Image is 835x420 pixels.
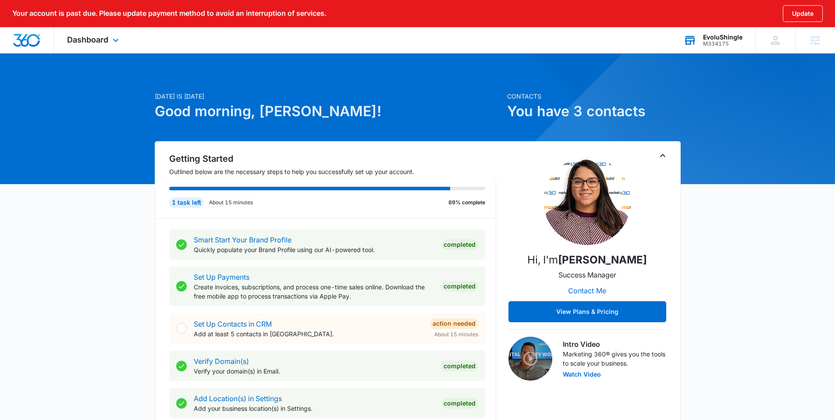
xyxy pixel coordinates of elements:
[194,273,249,281] a: Set Up Payments
[508,301,666,322] button: View Plans & Pricing
[448,199,485,206] p: 89% complete
[194,245,434,254] p: Quickly populate your Brand Profile using our AI-powered tool.
[430,318,478,329] div: Action Needed
[507,92,681,101] p: Contacts
[194,320,272,328] a: Set Up Contacts in CRM
[703,34,743,41] div: account name
[67,35,108,44] span: Dashboard
[657,150,668,161] button: Toggle Collapse
[563,371,601,377] button: Watch Video
[12,9,326,18] p: Your account is past due. Please update payment method to avoid an interruption of services.
[558,253,647,266] strong: [PERSON_NAME]
[209,199,253,206] p: About 15 minutes
[559,280,615,301] button: Contact Me
[563,349,666,368] p: Marketing 360® gives you the tools to scale your business.
[155,92,502,101] p: [DATE] is [DATE]
[563,339,666,349] h3: Intro Video
[194,329,423,338] p: Add at least 5 contacts in [GEOGRAPHIC_DATA].
[194,394,282,403] a: Add Location(s) in Settings
[441,398,478,409] div: Completed
[441,361,478,371] div: Completed
[703,41,743,47] div: account id
[527,252,647,268] p: Hi, I'm
[169,152,496,165] h2: Getting Started
[434,331,478,338] span: About 15 minutes
[194,282,434,301] p: Create invoices, subscriptions, and process one-time sales online. Download the free mobile app t...
[558,270,616,280] p: Success Manager
[508,337,552,381] img: Intro Video
[194,235,291,244] a: Smart Start Your Brand Profile
[194,357,249,366] a: Verify Domain(s)
[441,281,478,292] div: Completed
[155,101,502,122] h1: Good morning, [PERSON_NAME]!
[507,101,681,122] h1: You have 3 contacts
[544,157,631,245] img: Claudia Flores
[194,367,434,376] p: Verify your domain(s) in Email.
[169,197,204,208] div: 1 task left
[194,404,434,413] p: Add your business location(s) in Settings.
[54,27,134,53] div: Dashboard
[169,167,496,176] p: Outlined below are the necessary steps to help you successfully set up your account.
[783,5,823,22] button: Update
[441,239,478,250] div: Completed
